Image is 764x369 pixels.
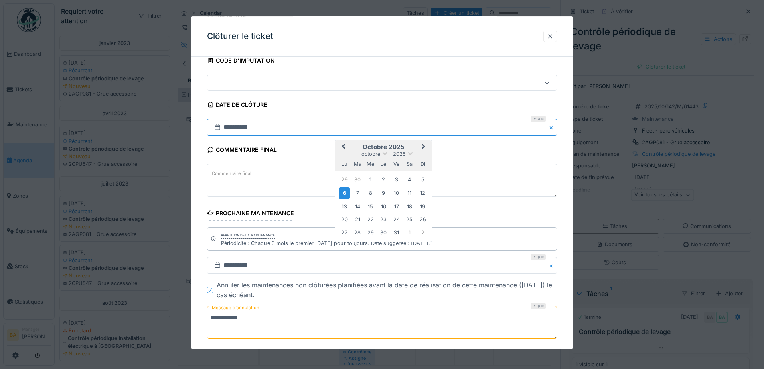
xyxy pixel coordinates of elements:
h2: octobre 2025 [335,144,432,151]
div: Choose vendredi 24 octobre 2025 [391,214,402,225]
div: Périodicité : Chaque 3 mois le premier [DATE] pour toujours. Date suggérée : [DATE]. [221,239,430,247]
div: Commentaire final [207,144,277,158]
div: Choose samedi 11 octobre 2025 [404,188,415,199]
div: lundi [339,159,350,169]
div: Choose samedi 4 octobre 2025 [404,174,415,185]
button: Previous Month [336,141,349,154]
div: dimanche [417,159,428,169]
div: Choose lundi 27 octobre 2025 [339,227,350,238]
div: mardi [352,159,363,169]
div: Choose dimanche 5 octobre 2025 [417,174,428,185]
h3: Clôturer le ticket [207,31,273,41]
div: vendredi [391,159,402,169]
button: Close [548,257,557,274]
div: Code d'imputation [207,55,275,68]
div: Choose vendredi 3 octobre 2025 [391,174,402,185]
button: Next Month [418,141,431,154]
div: Choose jeudi 9 octobre 2025 [378,188,389,199]
div: Choose jeudi 2 octobre 2025 [378,174,389,185]
div: mercredi [365,159,376,169]
div: samedi [404,159,415,169]
div: Choose lundi 6 octobre 2025 [339,188,350,199]
div: Choose samedi 25 octobre 2025 [404,214,415,225]
div: Choose lundi 29 septembre 2025 [339,174,350,185]
div: Annuler les maintenances non clôturées planifiées avant la date de réalisation de cette maintenan... [217,280,557,300]
div: Requis [531,303,546,309]
div: Choose lundi 20 octobre 2025 [339,214,350,225]
div: Date de clôture [207,99,268,113]
span: 2025 [393,151,406,157]
div: Prochaine maintenance [207,207,294,221]
label: Message d'annulation [210,303,261,313]
div: Choose mercredi 8 octobre 2025 [365,188,376,199]
div: Choose dimanche 2 novembre 2025 [417,227,428,238]
div: Choose mercredi 15 octobre 2025 [365,201,376,212]
div: Choose mercredi 1 octobre 2025 [365,174,376,185]
div: jeudi [378,159,389,169]
div: Choose mercredi 22 octobre 2025 [365,214,376,225]
div: Répétition de la maintenance [221,233,275,239]
div: Choose vendredi 17 octobre 2025 [391,201,402,212]
div: Choose samedi 1 novembre 2025 [404,227,415,238]
div: Choose dimanche 19 octobre 2025 [417,201,428,212]
label: Commentaire final [210,169,253,179]
div: Choose jeudi 23 octobre 2025 [378,214,389,225]
div: Choose mercredi 29 octobre 2025 [365,227,376,238]
div: Choose mardi 21 octobre 2025 [352,214,363,225]
div: Requis [531,116,546,122]
div: Choose vendredi 10 octobre 2025 [391,188,402,199]
div: Choose samedi 18 octobre 2025 [404,201,415,212]
div: Choose mardi 7 octobre 2025 [352,188,363,199]
div: Choose mardi 28 octobre 2025 [352,227,363,238]
div: Choose dimanche 12 octobre 2025 [417,188,428,199]
span: octobre [361,151,380,157]
div: Choose lundi 13 octobre 2025 [339,201,350,212]
div: Choose mardi 30 septembre 2025 [352,174,363,185]
div: Choose dimanche 26 octobre 2025 [417,214,428,225]
div: Choose vendredi 31 octobre 2025 [391,227,402,238]
button: Close [548,119,557,136]
div: Choose jeudi 16 octobre 2025 [378,201,389,212]
div: Choose mardi 14 octobre 2025 [352,201,363,212]
div: Requis [531,254,546,260]
div: Choose jeudi 30 octobre 2025 [378,227,389,238]
div: Month octobre, 2025 [338,173,429,239]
